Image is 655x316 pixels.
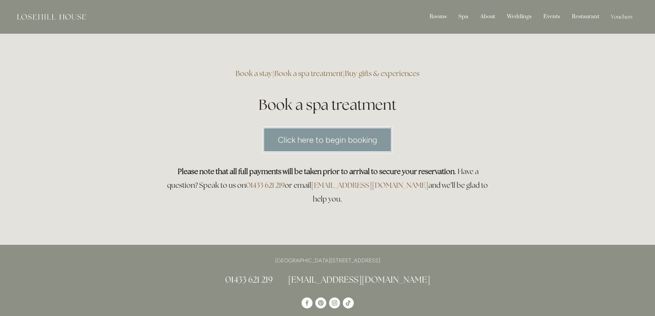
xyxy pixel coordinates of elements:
[345,69,419,78] a: Buy gifts & experiences
[178,167,455,176] strong: Please note that all full payments will be taken prior to arrival to secure your reservation
[163,256,492,265] p: [GEOGRAPHIC_DATA][STREET_ADDRESS]
[236,69,272,78] a: Book a stay
[538,10,565,23] div: Events
[606,10,638,23] a: Vouchers
[502,10,537,23] div: Weddings
[343,297,354,308] a: TikTok
[163,67,492,80] h3: | |
[274,69,343,78] a: Book a spa treatment
[225,274,273,285] a: 01433 621 219
[329,297,340,308] a: Instagram
[163,165,492,206] h3: . Have a question? Speak to us on or email and we’ll be glad to help you.
[288,274,430,285] a: [EMAIL_ADDRESS][DOMAIN_NAME]
[315,297,326,308] a: Pinterest
[262,127,393,153] a: Click here to begin booking
[17,14,86,20] img: Losehill House
[246,181,285,190] a: 01433 621 219
[163,95,492,115] h1: Book a spa treatment
[453,10,473,23] div: Spa
[424,10,452,23] div: Rooms
[475,10,500,23] div: About
[567,10,604,23] div: Restaurant
[311,181,428,190] a: [EMAIL_ADDRESS][DOMAIN_NAME]
[302,297,313,308] a: Losehill House Hotel & Spa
